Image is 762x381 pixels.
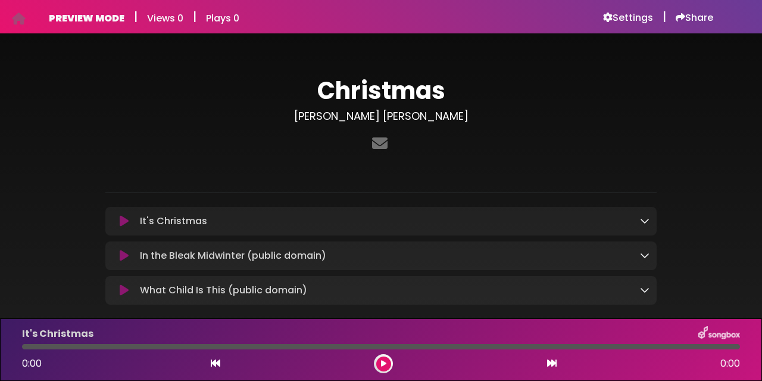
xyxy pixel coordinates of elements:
p: It's Christmas [22,327,93,341]
h5: | [193,10,196,24]
h3: [PERSON_NAME] [PERSON_NAME] [105,110,657,123]
h5: | [663,10,666,24]
h1: Christmas [105,76,657,105]
img: songbox-logo-white.png [698,326,740,342]
h5: | [134,10,138,24]
a: Share [676,12,713,24]
h6: Views 0 [147,13,183,24]
h6: Plays 0 [206,13,239,24]
a: Settings [603,12,653,24]
h6: PREVIEW MODE [49,13,124,24]
p: In the Bleak Midwinter (public domain) [140,249,326,263]
p: What Child Is This (public domain) [140,283,307,298]
p: It's Christmas [140,214,207,228]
